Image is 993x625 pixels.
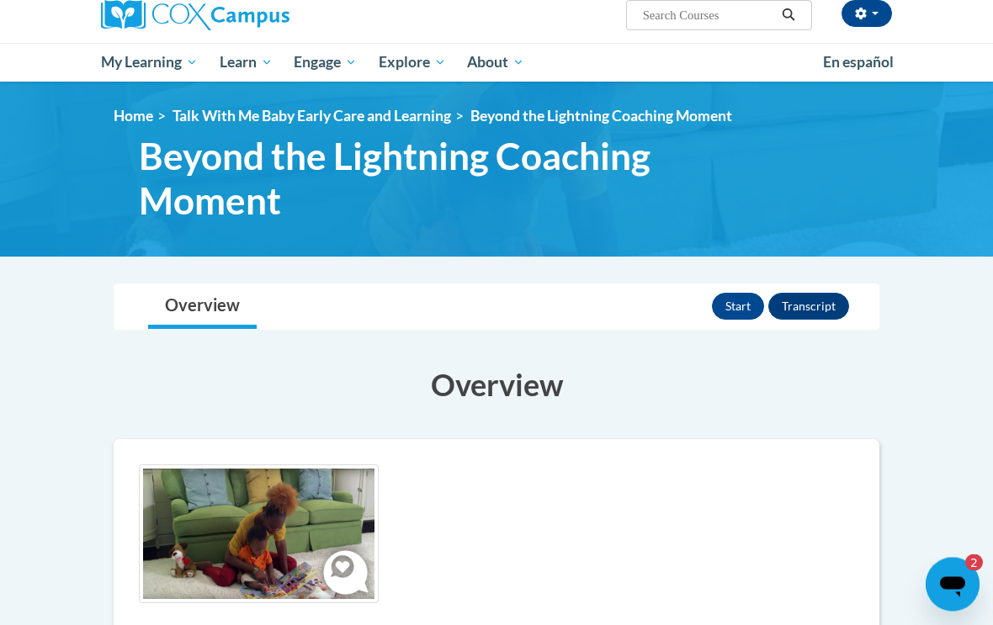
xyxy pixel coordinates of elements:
[209,44,284,82] a: Learn
[283,44,368,82] a: Engage
[90,44,209,82] a: My Learning
[842,1,892,28] button: Account Settings
[220,53,273,73] span: Learn
[457,44,536,82] a: About
[926,558,980,612] iframe: Button to launch messaging window, 2 unread messages
[768,294,849,320] button: Transcript
[379,53,446,73] span: Explore
[101,1,348,31] a: Cox Campus
[294,53,357,73] span: Engage
[470,108,732,125] span: Beyond the Lightning Coaching Moment
[114,108,153,125] a: Home
[467,53,524,73] span: About
[139,135,707,224] span: Beyond the Lightning Coaching Moment
[712,294,764,320] button: Start
[114,364,879,406] h3: Overview
[139,465,379,604] img: Course logo image
[173,108,451,125] a: Talk With Me Baby Early Care and Learning
[776,6,801,26] button: Search
[823,54,894,72] span: En español
[368,44,457,82] a: Explore
[101,53,198,73] span: My Learning
[148,285,257,330] a: Overview
[949,554,983,571] iframe: Number of unread messages
[88,44,905,82] div: Main menu
[812,45,905,81] a: En español
[641,6,776,26] input: Search Courses
[101,1,289,31] img: Cox Campus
